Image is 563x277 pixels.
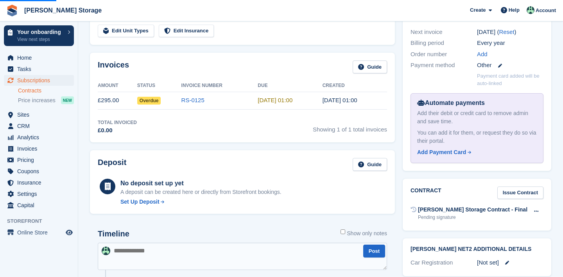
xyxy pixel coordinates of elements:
[181,80,258,92] th: Invoice Number
[18,87,74,94] a: Contracts
[477,61,543,70] div: Other
[411,186,441,199] h2: Contract
[120,198,281,206] a: Set Up Deposit
[323,80,387,92] th: Created
[6,5,18,16] img: stora-icon-8386f47178a22dfd0bd8f6a31ec36ba5ce8667c1dd55bd0f319d3a0aa187defe.svg
[98,126,137,135] div: £0.00
[7,217,78,225] span: Storefront
[477,39,543,48] div: Every year
[497,186,543,199] a: Issue Contract
[61,96,74,104] div: NEW
[17,188,64,199] span: Settings
[98,158,126,171] h2: Deposit
[120,179,281,188] div: No deposit set up yet
[353,60,387,73] a: Guide
[120,198,160,206] div: Set Up Deposit
[341,229,345,234] input: Show only notes
[98,25,154,37] a: Edit Unit Types
[17,121,64,131] span: CRM
[137,80,181,92] th: Status
[4,166,74,177] a: menu
[17,52,64,63] span: Home
[418,214,527,221] div: Pending signature
[4,64,74,75] a: menu
[98,80,137,92] th: Amount
[98,229,129,238] h2: Timeline
[17,177,64,188] span: Insurance
[17,143,64,154] span: Invoices
[17,132,64,143] span: Analytics
[417,148,534,156] a: Add Payment Card
[98,60,129,73] h2: Invoices
[159,25,214,37] a: Edit Insurance
[4,154,74,165] a: menu
[323,97,357,103] time: 2025-10-01 00:00:42 UTC
[4,188,74,199] a: menu
[17,154,64,165] span: Pricing
[17,29,64,35] p: Your onboarding
[313,119,387,135] span: Showing 1 of 1 total invoices
[4,227,74,238] a: menu
[17,109,64,120] span: Sites
[477,50,488,59] a: Add
[4,143,74,154] a: menu
[418,206,527,214] div: [PERSON_NAME] Storage Contract - Final
[417,129,537,145] div: You can add it for them, or request they do so via their portal.
[65,228,74,237] a: Preview store
[18,97,56,104] span: Price increases
[527,6,534,14] img: Nicholas Pain
[411,258,477,267] div: Car Registration
[17,75,64,86] span: Subscriptions
[411,246,543,252] h2: [PERSON_NAME] Net2 Additional Details
[536,7,556,14] span: Account
[509,6,520,14] span: Help
[258,80,322,92] th: Due
[477,258,543,267] div: [Not set]
[18,96,74,105] a: Price increases NEW
[417,148,466,156] div: Add Payment Card
[17,227,64,238] span: Online Store
[4,52,74,63] a: menu
[477,72,543,87] p: Payment card added will be auto-linked
[17,200,64,211] span: Capital
[137,97,161,105] span: Overdue
[98,92,137,109] td: £295.00
[363,245,385,257] button: Post
[353,158,387,171] a: Guide
[98,119,137,126] div: Total Invoiced
[470,6,486,14] span: Create
[17,64,64,75] span: Tasks
[411,61,477,70] div: Payment method
[4,109,74,120] a: menu
[477,28,543,37] div: [DATE] ( )
[4,177,74,188] a: menu
[411,50,477,59] div: Order number
[4,75,74,86] a: menu
[417,98,537,108] div: Automate payments
[21,4,105,17] a: [PERSON_NAME] Storage
[181,97,204,103] a: RS-0125
[4,200,74,211] a: menu
[102,247,110,255] img: Nicholas Pain
[4,132,74,143] a: menu
[4,25,74,46] a: Your onboarding View next steps
[4,121,74,131] a: menu
[499,28,514,35] a: Reset
[17,166,64,177] span: Coupons
[120,188,281,196] p: A deposit can be created here or directly from Storefront bookings.
[17,36,64,43] p: View next steps
[341,229,387,238] label: Show only notes
[411,39,477,48] div: Billing period
[411,28,477,37] div: Next invoice
[258,97,292,103] time: 2025-10-02 00:00:00 UTC
[417,109,537,126] div: Add their debit or credit card to remove admin and save time.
